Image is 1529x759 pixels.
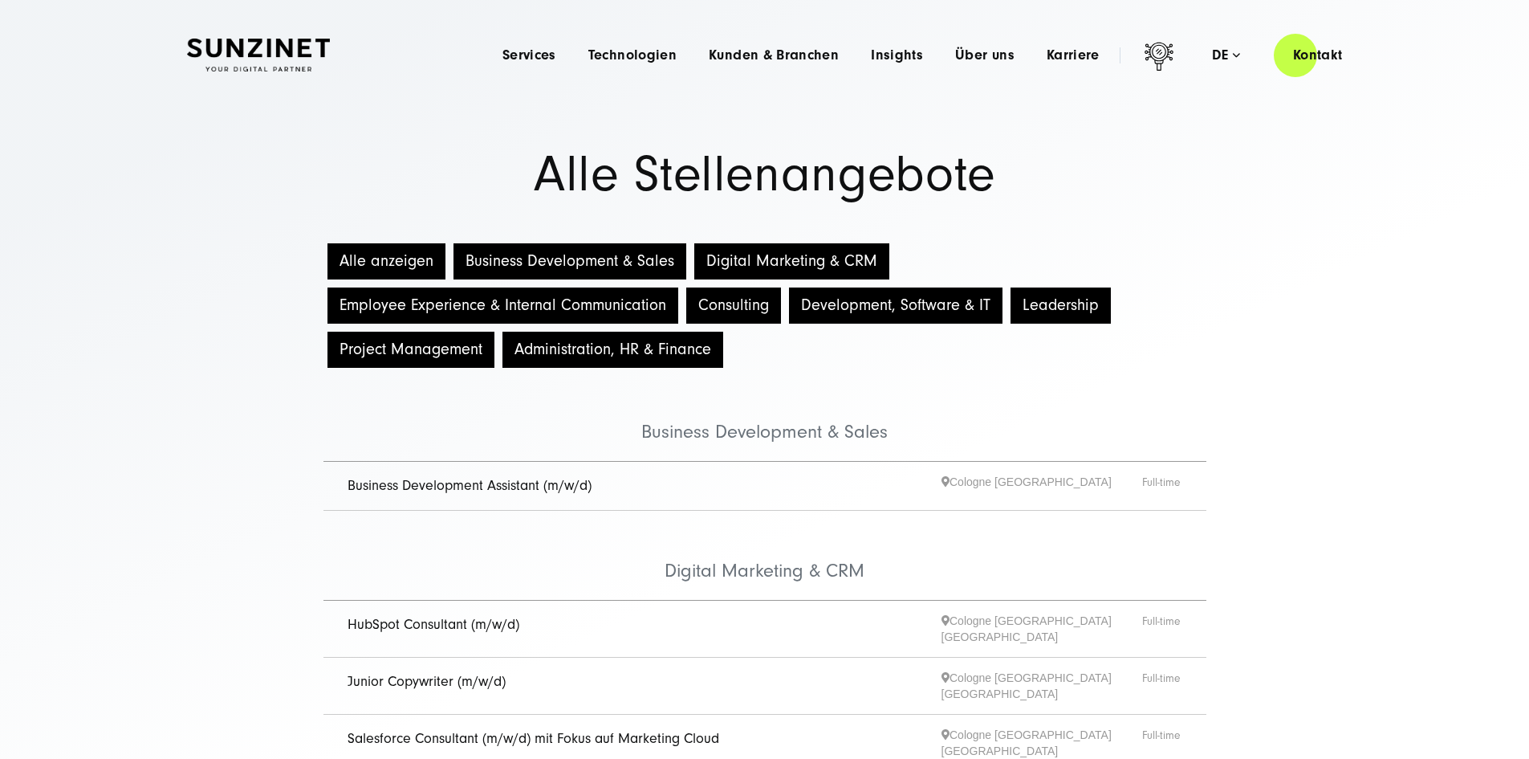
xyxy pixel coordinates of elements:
button: Digital Marketing & CRM [694,243,889,280]
button: Leadership [1011,288,1111,324]
button: Development, Software & IT [789,288,1002,324]
button: Project Management [327,332,494,368]
a: Junior Copywriter (m/w/d) [348,673,506,690]
span: Cologne [GEOGRAPHIC_DATA] [941,474,1142,499]
button: Consulting [686,288,781,324]
span: Full-time [1142,613,1182,645]
span: Cologne [GEOGRAPHIC_DATA] [GEOGRAPHIC_DATA] [941,727,1142,759]
span: Full-time [1142,474,1182,499]
h1: Alle Stellenangebote [187,150,1343,199]
span: Cologne [GEOGRAPHIC_DATA] [GEOGRAPHIC_DATA] [941,613,1142,645]
button: Alle anzeigen [327,243,445,280]
a: Kontakt [1274,32,1362,78]
a: Kunden & Branchen [709,47,839,63]
li: Business Development & Sales [323,372,1206,462]
a: Über uns [955,47,1015,63]
a: Salesforce Consultant (m/w/d) mit Fokus auf Marketing Cloud [348,730,719,747]
a: Technologien [588,47,677,63]
button: Employee Experience & Internal Communication [327,288,678,324]
a: Insights [871,47,923,63]
button: Business Development & Sales [453,243,686,280]
a: Karriere [1047,47,1100,63]
span: Full-time [1142,727,1182,759]
div: de [1212,47,1240,63]
span: Full-time [1142,670,1182,702]
a: HubSpot Consultant (m/w/d) [348,616,519,633]
li: Digital Marketing & CRM [323,511,1206,601]
a: Services [502,47,556,63]
span: Cologne [GEOGRAPHIC_DATA] [GEOGRAPHIC_DATA] [941,670,1142,702]
a: Business Development Assistant (m/w/d) [348,477,592,494]
button: Administration, HR & Finance [502,332,723,368]
img: SUNZINET Full Service Digital Agentur [187,39,330,72]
